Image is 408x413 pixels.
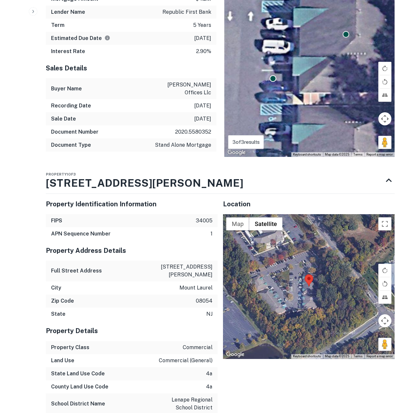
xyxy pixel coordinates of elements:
[379,136,392,149] button: Drag Pegman onto the map to open Street View
[379,62,392,75] button: Rotate map clockwise
[379,112,392,125] button: Map camera controls
[175,128,211,136] p: 2020.5580352
[196,217,213,225] p: 34005
[193,21,211,29] p: 5 years
[226,217,249,231] button: Show street map
[325,153,350,156] span: Map data ©2025
[225,350,246,359] a: Open this area in Google Maps (opens a new window)
[375,361,408,392] iframe: Chat Widget
[152,81,211,97] p: [PERSON_NAME] offices llc
[249,217,283,231] button: Show satellite imagery
[379,217,392,231] button: Toggle fullscreen view
[325,355,350,358] span: Map data ©2025
[46,326,218,336] h5: Property Details
[51,284,61,292] h6: City
[51,47,85,55] h6: Interest Rate
[183,344,213,352] p: commercial
[46,172,76,176] span: Property 1 of 3
[293,354,321,359] button: Keyboard shortcuts
[51,85,82,93] h6: Buyer Name
[46,63,216,73] h5: Sales Details
[354,355,363,358] a: Terms (opens in new tab)
[379,89,392,102] button: Tilt map
[51,383,108,391] h6: County Land Use Code
[367,153,393,156] a: Report a map error
[51,230,111,238] h6: APN Sequence Number
[367,355,393,358] a: Report a map error
[51,141,91,149] h6: Document Type
[51,21,65,29] h6: Term
[225,350,246,359] img: Google
[206,370,213,378] p: 4a
[46,246,218,255] h5: Property Address Details
[223,199,395,209] h5: Location
[354,153,363,156] a: Terms (opens in new tab)
[196,47,211,55] p: 2.90%
[51,370,105,378] h6: State Land Use Code
[196,297,213,305] p: 08054
[51,400,105,408] h6: School District Name
[162,8,211,16] p: republic first bank
[194,115,211,123] p: [DATE]
[51,310,65,318] h6: State
[154,263,213,279] p: [STREET_ADDRESS][PERSON_NAME]
[51,102,91,110] h6: Recording Date
[159,357,213,365] p: commercial (general)
[179,284,213,292] p: mount laurel
[211,230,213,238] p: 1
[51,34,110,42] h6: Estimated Due Date
[46,199,218,209] h5: Property Identification Information
[379,75,392,88] button: Rotate map counterclockwise
[51,297,74,305] h6: Zip Code
[379,277,392,291] button: Rotate map counterclockwise
[154,396,213,412] p: lenape regional school district
[379,264,392,277] button: Rotate map clockwise
[293,152,321,157] button: Keyboard shortcuts
[226,148,248,157] img: Google
[51,357,74,365] h6: Land Use
[206,310,213,318] p: nj
[379,291,392,304] button: Tilt map
[206,383,213,391] p: 4a
[46,167,395,194] div: Property1of3[STREET_ADDRESS][PERSON_NAME]
[232,138,260,146] p: 3 of 3 results
[51,217,62,225] h6: FIPS
[194,34,211,42] p: [DATE]
[51,267,102,275] h6: Full Street Address
[51,128,99,136] h6: Document Number
[104,35,110,41] svg: Estimate is based on a standard schedule for this type of loan.
[155,141,211,149] p: stand alone mortgage
[194,102,211,110] p: [DATE]
[379,314,392,328] button: Map camera controls
[51,344,89,352] h6: Property Class
[226,148,248,157] a: Open this area in Google Maps (opens a new window)
[51,115,76,123] h6: Sale Date
[51,8,85,16] h6: Lender Name
[379,338,392,351] button: Drag Pegman onto the map to open Street View
[46,175,243,191] h3: [STREET_ADDRESS][PERSON_NAME]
